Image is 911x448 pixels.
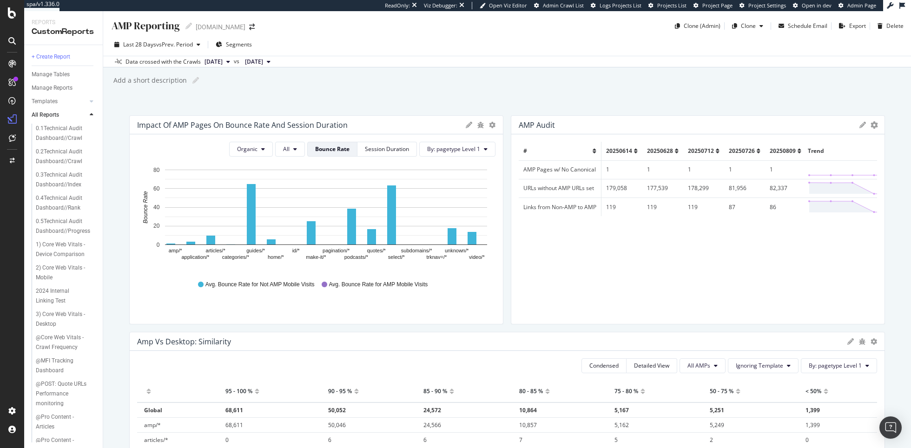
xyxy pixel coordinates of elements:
[225,406,243,414] span: 68,611
[847,2,876,9] span: Admin Page
[606,147,632,155] span: 20250614
[427,254,447,260] text: trknav=/*
[153,167,160,173] text: 80
[729,147,755,155] span: 20250726
[32,97,58,106] div: Templates
[367,248,386,253] text: quotes/*
[788,22,827,30] div: Schedule Email
[36,333,96,352] a: @Core Web Vitals - Crawl Frequency
[765,160,806,179] td: 1
[205,58,223,66] span: 2025 Aug. 9th
[206,248,226,253] text: articles/*
[423,406,441,414] span: 24,572
[601,198,643,216] td: 119
[642,160,683,179] td: 1
[874,19,904,33] button: Delete
[36,310,96,329] a: 3) Core Web Vitals - Desktop
[728,358,799,373] button: Ignoring Template
[36,333,91,352] div: @Core Web Vitals - Crawl Frequency
[36,412,88,432] div: @Pro Content - Articles
[144,421,161,429] span: amp/*
[234,57,241,66] span: vs
[683,160,724,179] td: 1
[748,2,786,9] span: Project Settings
[169,248,182,253] text: amp/*
[736,362,783,369] span: Ignoring Template
[805,436,809,444] span: 0
[477,122,484,128] div: bug
[728,19,767,33] button: Clone
[153,204,160,211] text: 40
[196,22,245,32] div: [DOMAIN_NAME]
[36,124,91,143] div: 0.1Technical Audit Dashboard//Crawl
[275,142,305,157] button: All
[36,263,89,283] div: 2) Core Web Vitals - Mobile
[683,198,724,216] td: 119
[365,145,409,153] div: Session Duration
[765,179,806,198] td: 82,337
[849,22,866,30] div: Export
[680,358,726,373] button: All AMPs
[137,164,495,272] svg: A chart.
[36,124,96,143] a: 0.1Technical Audit Dashboard//Crawl
[36,217,91,236] div: 0.5Technical Audit Dashboard//Progress
[423,436,427,444] span: 6
[307,142,357,157] button: Bounce Rate
[614,436,618,444] span: 5
[427,145,480,153] span: By: pagetype Level 1
[226,40,252,48] span: Segments
[614,421,629,429] span: 5,162
[770,147,796,155] span: 20250809
[36,193,96,213] a: 0.4Technical Audit Dashboard//Rank
[32,70,96,79] a: Manage Tables
[36,170,91,190] div: 0.3Technical Audit Dashboard//Index
[137,120,348,130] div: Impact of AMP Pages on Bounce Rate and Session Duration
[36,170,96,190] a: 0.3Technical Audit Dashboard//Index
[601,160,643,179] td: 1
[741,22,756,30] div: Clone
[32,70,70,79] div: Manage Tables
[328,384,352,399] div: 90 - 95 %
[805,384,821,399] div: < 50%
[614,384,638,399] div: 75 - 80 %
[445,248,469,253] text: unknown/*
[32,52,96,62] a: + Create Report
[32,83,96,93] a: Manage Reports
[489,122,495,128] div: gear
[808,147,824,155] span: Trend
[519,421,537,429] span: 10,857
[702,2,733,9] span: Project Page
[129,115,503,324] div: Impact of AMP Pages on Bounce Rate and Session DurationgeargearOrganicAllBounce RateSession Durat...
[710,436,713,444] span: 2
[328,436,331,444] span: 6
[519,384,543,399] div: 80 - 85 %
[809,362,862,369] span: By: pagetype Level 1
[424,2,457,9] div: Viz Debugger:
[724,160,765,179] td: 1
[835,19,866,33] button: Export
[36,310,89,329] div: 3) Core Web Vitals - Desktop
[36,193,91,213] div: 0.4Technical Audit Dashboard//Rank
[634,362,669,369] div: Detailed View
[36,147,96,166] a: 0.2Technical Audit Dashboard//Crawl
[683,179,724,198] td: 178,299
[36,286,89,306] div: 2024 Internal Linking Test
[423,421,441,429] span: 24,566
[212,37,256,52] button: Segments
[519,198,601,216] td: Links from Non-AMP to AMP
[144,406,162,414] span: Global
[328,406,346,414] span: 50,052
[246,248,265,253] text: guides/*
[36,356,96,376] a: @MFI Tracking Dashboard
[306,254,326,260] text: make-it/*
[793,2,832,9] a: Open in dev
[858,338,866,345] div: bug
[144,436,168,444] span: articles/*
[469,254,485,260] text: video/*
[775,19,827,33] button: Schedule Email
[589,362,619,369] div: Condensed
[156,40,193,48] span: vs Prev. Period
[519,406,537,414] span: 10,864
[32,83,73,93] div: Manage Reports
